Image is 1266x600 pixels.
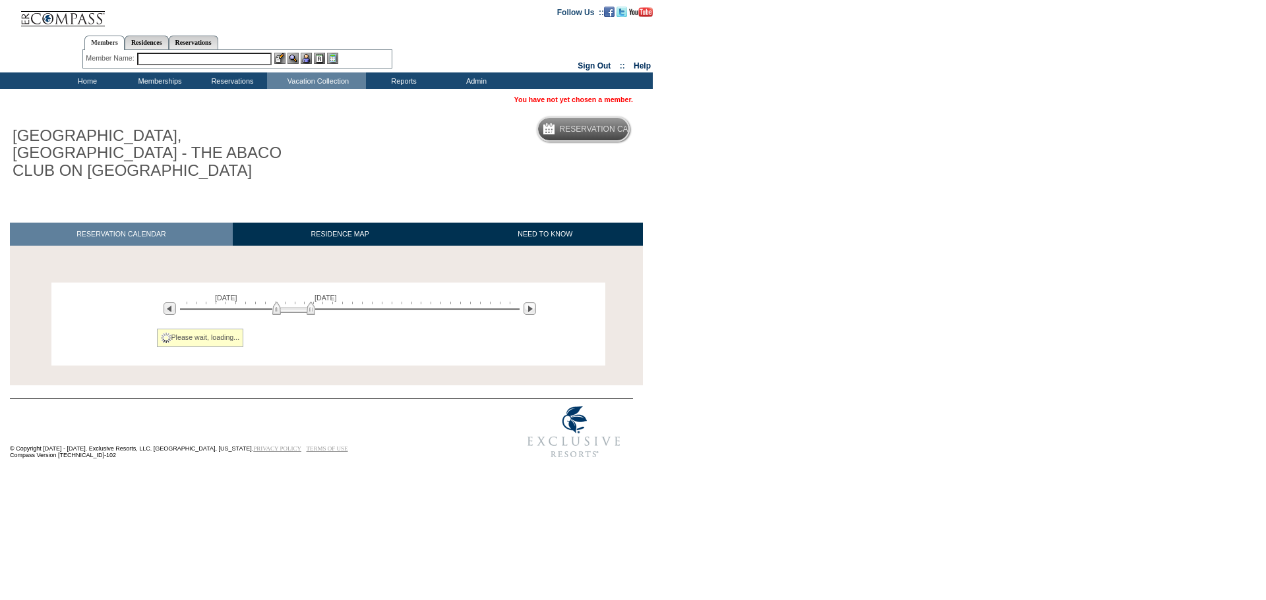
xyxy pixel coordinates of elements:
[233,223,448,246] a: RESIDENCE MAP
[557,7,604,17] td: Follow Us ::
[195,72,267,89] td: Reservations
[125,36,169,49] a: Residences
[274,53,286,64] img: b_edit.gif
[287,53,299,64] img: View
[122,72,195,89] td: Memberships
[438,72,511,89] td: Admin
[604,7,615,15] a: Become our fan on Facebook
[629,7,653,15] a: Subscribe to our YouTube Channel
[307,445,348,452] a: TERMS OF USE
[524,302,536,315] img: Next
[164,302,176,315] img: Previous
[366,72,438,89] td: Reports
[447,223,643,246] a: NEED TO KNOW
[578,61,611,70] a: Sign Out
[10,223,233,246] a: RESERVATION CALENDAR
[161,333,171,343] img: spinner2.gif
[314,53,325,64] img: Reservations
[315,294,337,302] span: [DATE]
[629,7,653,17] img: Subscribe to our YouTube Channel
[10,400,471,465] td: © Copyright [DATE] - [DATE]. Exclusive Resorts, LLC. [GEOGRAPHIC_DATA], [US_STATE]. Compass Versi...
[620,61,625,70] span: ::
[617,7,627,15] a: Follow us on Twitter
[560,125,661,134] h5: Reservation Calendar
[157,329,244,347] div: Please wait, loading...
[253,445,301,452] a: PRIVACY POLICY
[10,124,305,182] h1: [GEOGRAPHIC_DATA], [GEOGRAPHIC_DATA] - THE ABACO CLUB ON [GEOGRAPHIC_DATA]
[215,294,237,302] span: [DATE]
[84,36,125,50] a: Members
[515,399,633,465] img: Exclusive Resorts
[301,53,312,64] img: Impersonate
[514,95,633,103] span: You have not yet chosen a member.
[327,53,338,64] img: b_calculator.gif
[49,72,122,89] td: Home
[617,7,627,17] img: Follow us on Twitter
[86,53,136,64] div: Member Name:
[634,61,651,70] a: Help
[267,72,366,89] td: Vacation Collection
[169,36,218,49] a: Reservations
[604,7,615,17] img: Become our fan on Facebook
